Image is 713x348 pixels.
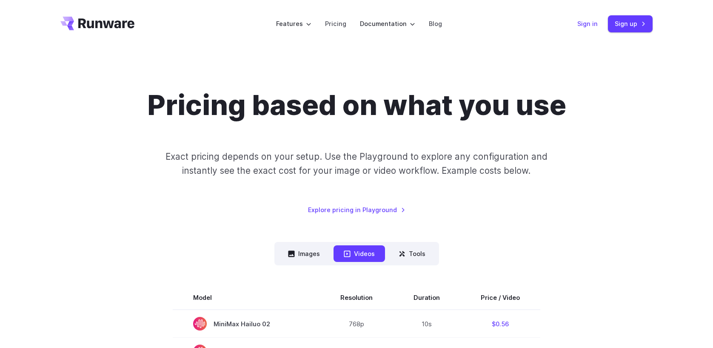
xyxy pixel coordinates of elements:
label: Documentation [360,19,415,29]
td: 768p [320,310,393,338]
td: $0.56 [460,310,540,338]
th: Resolution [320,286,393,310]
button: Tools [388,245,436,262]
td: 10s [393,310,460,338]
a: Explore pricing in Playground [308,205,405,215]
a: Go to / [60,17,134,30]
th: Duration [393,286,460,310]
span: MiniMax Hailuo 02 [193,317,299,331]
a: Sign up [608,15,653,32]
h1: Pricing based on what you use [147,89,566,122]
button: Videos [334,245,385,262]
a: Sign in [577,19,598,29]
a: Blog [429,19,442,29]
th: Price / Video [460,286,540,310]
a: Pricing [325,19,346,29]
label: Features [276,19,311,29]
button: Images [278,245,330,262]
p: Exact pricing depends on your setup. Use the Playground to explore any configuration and instantl... [149,150,564,178]
th: Model [173,286,320,310]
